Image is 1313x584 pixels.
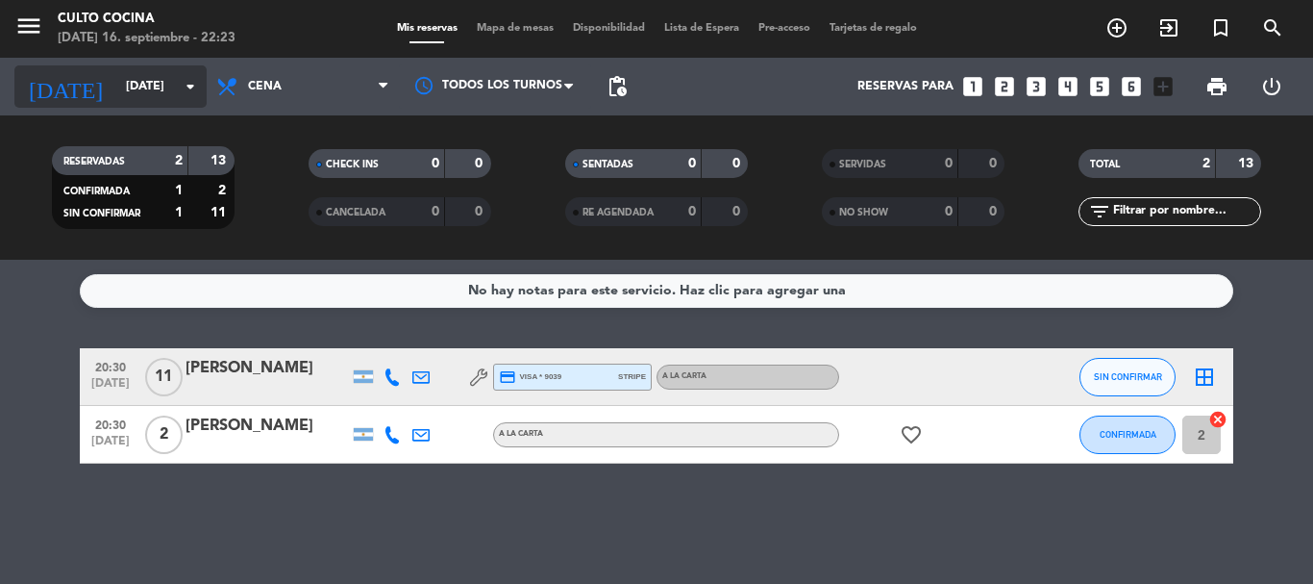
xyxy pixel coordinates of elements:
[326,208,385,217] span: CANCELADA
[992,74,1017,99] i: looks_two
[63,209,140,218] span: SIN CONFIRMAR
[749,23,820,34] span: Pre-acceso
[14,12,43,47] button: menu
[1079,416,1176,454] button: CONFIRMADA
[960,74,985,99] i: looks_one
[211,206,230,219] strong: 11
[175,184,183,197] strong: 1
[1208,410,1227,429] i: cancel
[218,184,230,197] strong: 2
[248,80,282,93] span: Cena
[662,372,706,380] span: A LA CARTA
[989,157,1001,170] strong: 0
[857,80,954,93] span: Reservas para
[186,356,349,381] div: [PERSON_NAME]
[1100,429,1156,440] span: CONFIRMADA
[326,160,379,169] span: CHECK INS
[475,157,486,170] strong: 0
[14,65,116,108] i: [DATE]
[14,12,43,40] i: menu
[820,23,927,34] span: Tarjetas de regalo
[563,23,655,34] span: Disponibilidad
[1119,74,1144,99] i: looks_6
[475,205,486,218] strong: 0
[87,355,135,377] span: 20:30
[1157,16,1180,39] i: exit_to_app
[499,368,516,386] i: credit_card
[1202,157,1210,170] strong: 2
[606,75,629,98] span: pending_actions
[58,10,235,29] div: CULTO COCINA
[1088,200,1111,223] i: filter_list
[1055,74,1080,99] i: looks_4
[467,23,563,34] span: Mapa de mesas
[499,430,543,438] span: A LA CARTA
[1024,74,1049,99] i: looks_3
[87,377,135,399] span: [DATE]
[63,187,130,196] span: CONFIRMADA
[145,358,183,396] span: 11
[179,75,202,98] i: arrow_drop_down
[732,205,744,218] strong: 0
[1111,201,1260,222] input: Filtrar por nombre...
[175,206,183,219] strong: 1
[1193,366,1216,389] i: border_all
[1261,16,1284,39] i: search
[1260,75,1283,98] i: power_settings_new
[945,205,953,218] strong: 0
[175,154,183,167] strong: 2
[145,416,183,454] span: 2
[1094,371,1162,382] span: SIN CONFIRMAR
[900,423,923,446] i: favorite_border
[655,23,749,34] span: Lista de Espera
[839,160,886,169] span: SERVIDAS
[839,208,888,217] span: NO SHOW
[688,205,696,218] strong: 0
[1209,16,1232,39] i: turned_in_not
[1087,74,1112,99] i: looks_5
[1151,74,1176,99] i: add_box
[211,154,230,167] strong: 13
[1238,157,1257,170] strong: 13
[989,205,1001,218] strong: 0
[582,160,633,169] span: SENTADAS
[1205,75,1228,98] span: print
[499,368,561,386] span: visa * 9039
[582,208,654,217] span: RE AGENDADA
[63,157,125,166] span: RESERVADAS
[432,157,439,170] strong: 0
[1105,16,1128,39] i: add_circle_outline
[58,29,235,48] div: [DATE] 16. septiembre - 22:23
[618,370,646,383] span: stripe
[732,157,744,170] strong: 0
[87,435,135,457] span: [DATE]
[1079,358,1176,396] button: SIN CONFIRMAR
[186,414,349,439] div: [PERSON_NAME]
[432,205,439,218] strong: 0
[468,280,846,302] div: No hay notas para este servicio. Haz clic para agregar una
[945,157,953,170] strong: 0
[387,23,467,34] span: Mis reservas
[1090,160,1120,169] span: TOTAL
[688,157,696,170] strong: 0
[1244,58,1299,115] div: LOG OUT
[87,413,135,435] span: 20:30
